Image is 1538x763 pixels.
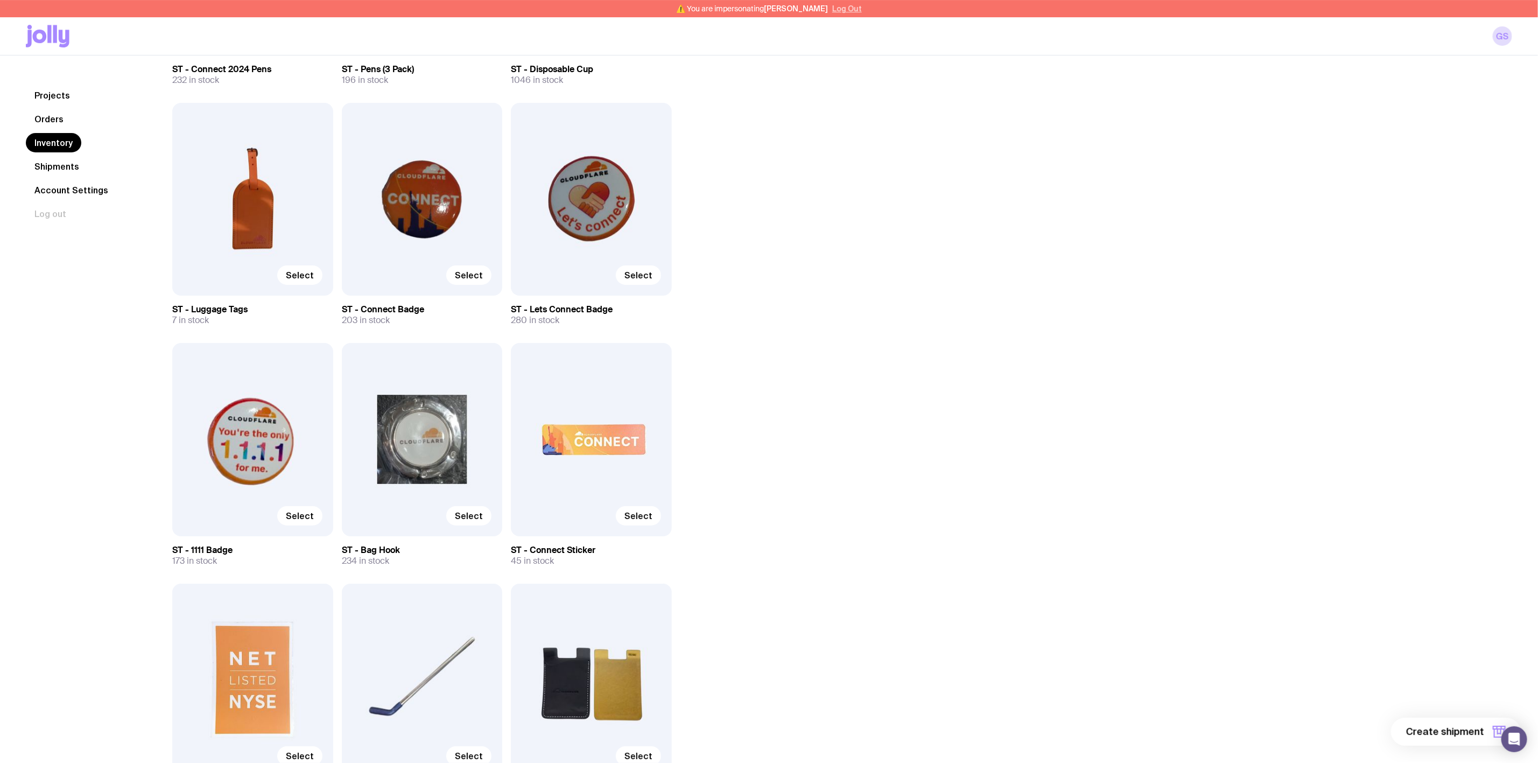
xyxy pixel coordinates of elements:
h3: ST - Pens (3 Pack) [342,64,503,75]
span: ⚠️ You are impersonating [676,4,828,13]
span: 203 in stock [342,315,390,326]
span: 45 in stock [511,556,554,566]
span: Select [624,270,652,281]
span: 7 in stock [172,315,209,326]
h3: ST - Connect Badge [342,304,503,315]
h3: ST - 1111 Badge [172,545,333,556]
span: Create shipment [1406,725,1484,738]
span: Select [455,510,483,521]
h3: ST - Luggage Tags [172,304,333,315]
span: 1046 in stock [511,75,563,86]
span: [PERSON_NAME] [764,4,828,13]
span: Select [286,510,314,521]
a: Projects [26,86,79,105]
div: Open Intercom Messenger [1501,726,1527,752]
span: 196 in stock [342,75,388,86]
span: Select [624,510,652,521]
span: Select [455,751,483,761]
span: 234 in stock [342,556,389,566]
span: Select [624,751,652,761]
h3: ST - Bag Hook [342,545,503,556]
span: Select [286,270,314,281]
a: Shipments [26,157,88,176]
span: 173 in stock [172,556,217,566]
span: 232 in stock [172,75,219,86]
h3: ST - Lets Connect Badge [511,304,672,315]
h3: ST - Disposable Cup [511,64,672,75]
button: Create shipment [1391,718,1521,746]
button: Log Out [832,4,862,13]
a: GS [1493,26,1512,46]
a: Orders [26,109,72,129]
button: Log out [26,204,75,223]
h3: ST - Connect 2024 Pens [172,64,333,75]
span: Select [286,751,314,761]
span: Select [455,270,483,281]
span: 280 in stock [511,315,559,326]
a: Account Settings [26,180,117,200]
h3: ST - Connect Sticker [511,545,672,556]
a: Inventory [26,133,81,152]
